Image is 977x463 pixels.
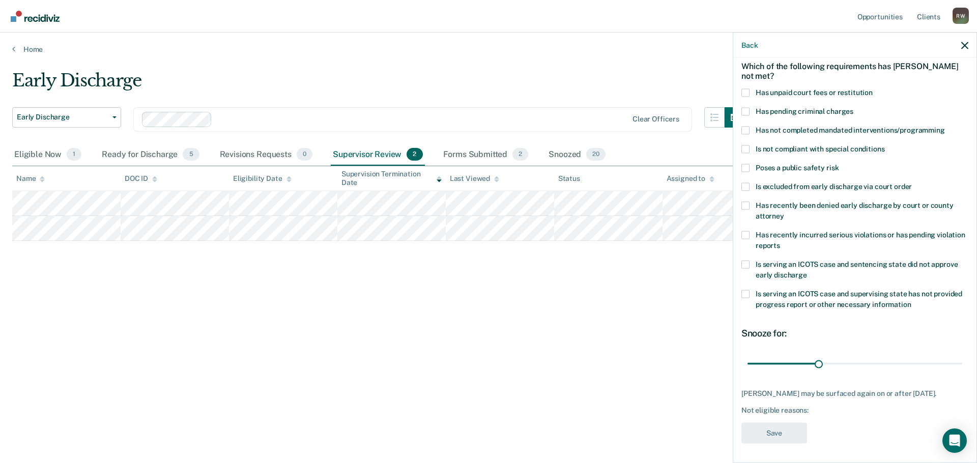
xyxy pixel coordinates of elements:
[586,148,606,161] span: 20
[12,45,965,54] a: Home
[953,8,969,24] button: Profile dropdown button
[125,174,157,183] div: DOC ID
[450,174,499,183] div: Last Viewed
[100,144,201,166] div: Ready for Discharge
[12,70,745,99] div: Early Discharge
[558,174,580,183] div: Status
[756,126,945,134] span: Has not completed mandated interventions/programming
[741,41,758,49] button: Back
[756,201,954,220] span: Has recently been denied early discharge by court or county attorney
[756,163,839,171] span: Poses a public safety risk
[953,8,969,24] div: R W
[741,422,807,443] button: Save
[942,428,967,453] div: Open Intercom Messenger
[756,230,965,249] span: Has recently incurred serious violations or has pending violation reports
[12,144,83,166] div: Eligible Now
[741,53,968,88] div: Which of the following requirements has [PERSON_NAME] not met?
[756,88,873,96] span: Has unpaid court fees or restitution
[741,406,968,415] div: Not eligible reasons:
[441,144,531,166] div: Forms Submitted
[407,148,422,161] span: 2
[17,113,108,121] span: Early Discharge
[756,107,853,115] span: Has pending criminal charges
[233,174,292,183] div: Eligibility Date
[16,174,45,183] div: Name
[183,148,199,161] span: 5
[341,170,442,187] div: Supervision Termination Date
[756,289,962,308] span: Is serving an ICOTS case and supervising state has not provided progress report or other necessar...
[756,182,912,190] span: Is excluded from early discharge via court order
[741,389,968,397] div: [PERSON_NAME] may be surfaced again on or after [DATE].
[67,148,81,161] span: 1
[11,11,60,22] img: Recidiviz
[218,144,314,166] div: Revisions Requests
[512,148,528,161] span: 2
[756,144,884,152] span: Is not compliant with special conditions
[667,174,714,183] div: Assigned to
[331,144,425,166] div: Supervisor Review
[547,144,608,166] div: Snoozed
[741,327,968,338] div: Snooze for:
[756,260,958,279] span: Is serving an ICOTS case and sentencing state did not approve early discharge
[633,115,679,124] div: Clear officers
[297,148,312,161] span: 0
